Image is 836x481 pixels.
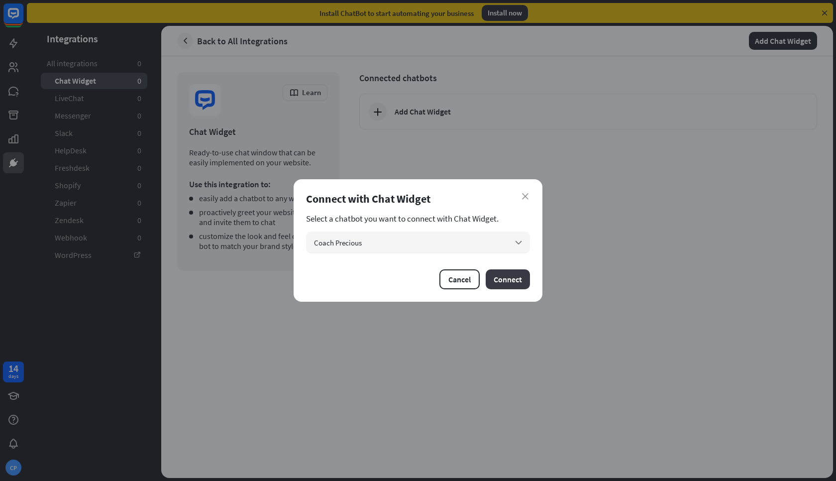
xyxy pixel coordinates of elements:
button: Open LiveChat chat widget [8,4,38,34]
button: Connect [486,269,530,289]
button: Cancel [439,269,480,289]
section: Select a chatbot you want to connect with Chat Widget. [306,214,530,224]
i: arrow_down [513,237,524,248]
i: close [522,193,528,200]
div: Connect with Chat Widget [306,192,530,206]
span: Coach Precious [314,238,362,247]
